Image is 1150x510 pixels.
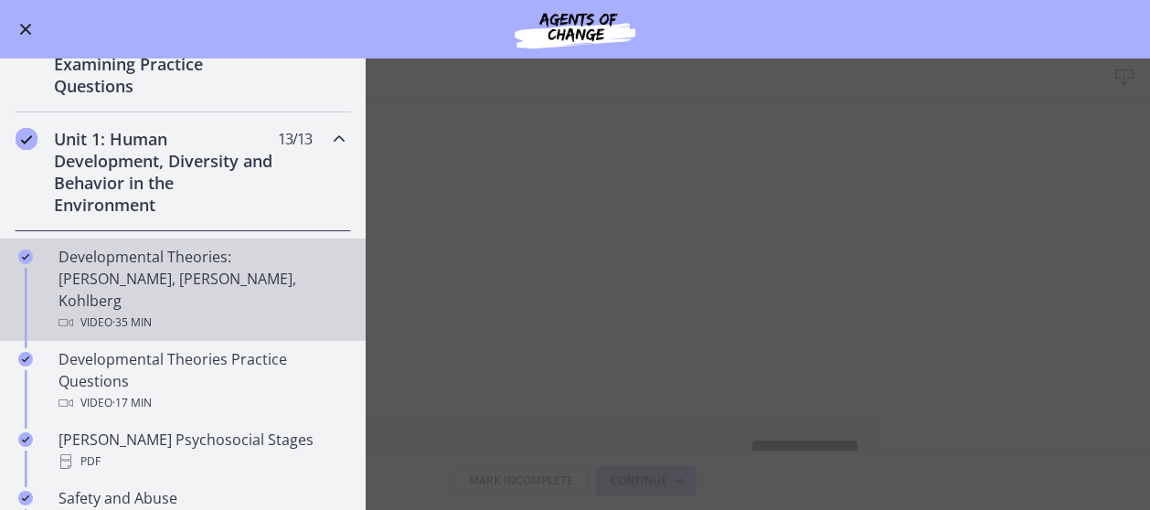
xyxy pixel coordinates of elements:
[59,312,344,334] div: Video
[16,128,37,150] i: Completed
[59,246,344,334] div: Developmental Theories: [PERSON_NAME], [PERSON_NAME], Kohlberg
[18,352,33,367] i: Completed
[59,451,344,473] div: PDF
[18,491,33,505] i: Completed
[278,128,312,150] span: 13 / 13
[59,429,344,473] div: [PERSON_NAME] Psychosocial Stages
[59,392,344,414] div: Video
[54,31,277,97] h2: Strategy: Approaching and Examining Practice Questions
[18,432,33,447] i: Completed
[54,128,277,216] h2: Unit 1: Human Development, Diversity and Behavior in the Environment
[465,7,685,51] img: Agents of Change
[15,18,37,40] button: Enable menu
[18,250,33,264] i: Completed
[112,392,152,414] span: · 17 min
[112,312,152,334] span: · 35 min
[59,348,344,414] div: Developmental Theories Practice Questions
